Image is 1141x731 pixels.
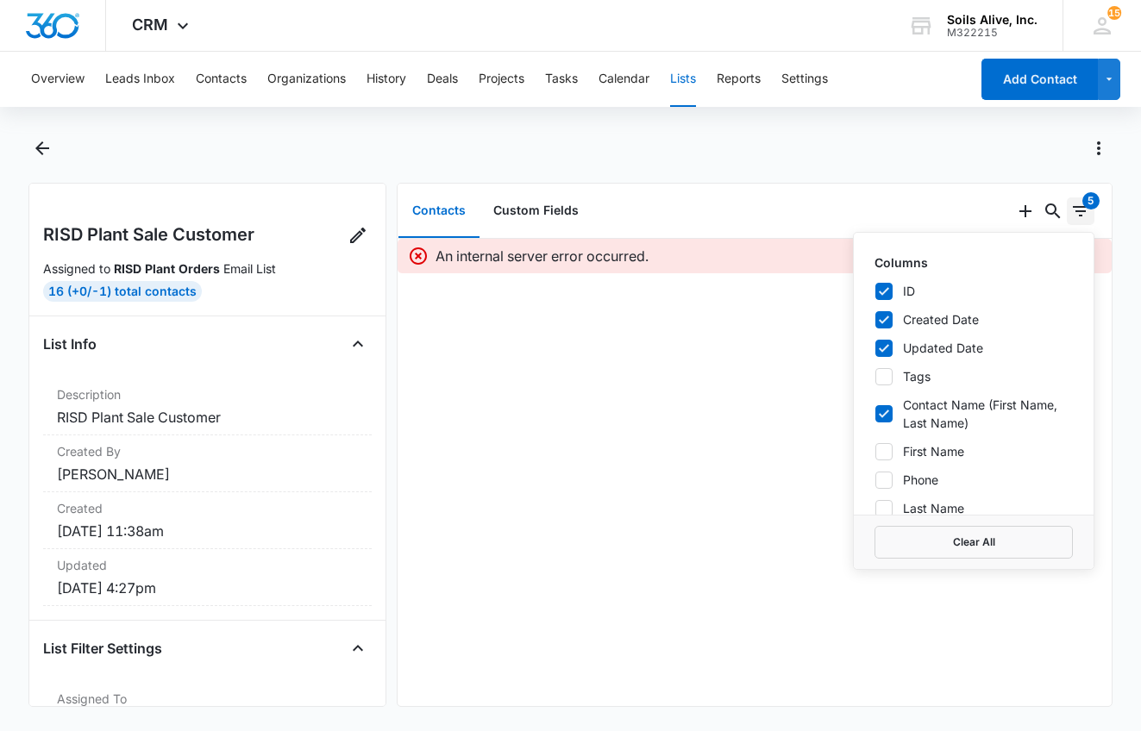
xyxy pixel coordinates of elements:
[1067,197,1094,225] button: Filters
[981,59,1098,100] button: Add Contact
[947,27,1038,39] div: account id
[1012,197,1039,225] button: Add
[1039,197,1067,225] button: Search...
[875,499,1073,517] label: Last Name
[43,638,162,659] h4: List Filter Settings
[57,521,358,541] dd: [DATE] 11:38am
[57,464,358,484] dd: [PERSON_NAME]
[875,526,1073,559] button: Clear All
[43,259,372,278] p: Assigned to Email List
[670,52,696,107] button: Lists
[1107,6,1121,20] span: 15
[57,385,358,403] dt: Description
[43,281,202,302] div: 16 (+0/-1) Total Contacts
[57,407,358,428] dd: RISD Plant Sale Customer
[545,52,578,107] button: Tasks
[105,52,175,107] button: Leads Inbox
[1107,6,1121,20] div: notifications count
[875,471,1073,489] label: Phone
[196,52,247,107] button: Contacts
[1082,192,1100,209] div: 5 items
[436,246,649,266] p: An internal server error occurred.
[367,52,406,107] button: History
[875,253,1073,272] p: Columns
[479,52,524,107] button: Projects
[57,690,358,708] dt: Assigned To
[947,13,1038,27] div: account name
[717,52,761,107] button: Reports
[132,16,168,34] span: CRM
[875,310,1073,328] label: Created Date
[427,52,458,107] button: Deals
[114,261,220,276] strong: RISD Plant Orders
[875,339,1073,357] label: Updated Date
[781,52,828,107] button: Settings
[480,184,592,238] button: Custom Fields
[344,330,372,358] button: Close
[43,549,372,606] div: Updated[DATE] 4:27pm
[875,282,1073,300] label: ID
[1085,134,1113,162] button: Actions
[875,367,1073,385] label: Tags
[344,634,372,662] button: Close
[43,435,372,492] div: Created By[PERSON_NAME]
[43,492,372,549] div: Created[DATE] 11:38am
[57,556,358,574] dt: Updated
[398,184,480,238] button: Contacts
[875,396,1073,432] label: Contact Name (First Name, Last Name)
[31,52,85,107] button: Overview
[43,378,372,435] div: DescriptionRISD Plant Sale Customer
[57,499,358,517] dt: Created
[28,134,55,162] button: Back
[43,334,97,354] h4: List Info
[599,52,649,107] button: Calendar
[57,442,358,460] dt: Created By
[875,442,1073,460] label: First Name
[57,578,358,598] dd: [DATE] 4:27pm
[267,52,346,107] button: Organizations
[43,222,254,247] h2: RISD Plant Sale Customer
